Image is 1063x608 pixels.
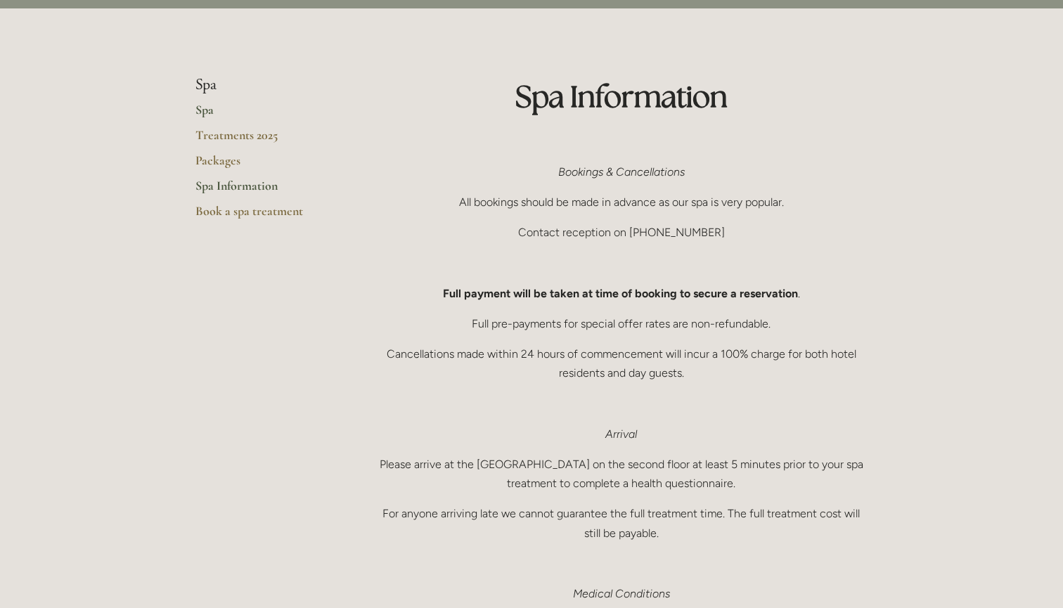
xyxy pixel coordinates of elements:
strong: Full payment will be taken at time of booking to secure a reservation [443,287,798,300]
p: Cancellations made within 24 hours of commencement will incur a 100% charge for both hotel reside... [375,344,868,382]
li: Spa [195,76,330,94]
p: Contact reception on [PHONE_NUMBER] [375,223,868,242]
p: . [375,284,868,303]
em: Arrival [605,427,637,441]
em: Bookings & Cancellations [558,165,685,179]
p: For anyone arriving late we cannot guarantee the full treatment time. The full treatment cost wil... [375,504,868,542]
a: Spa [195,102,330,127]
a: Packages [195,153,330,178]
a: Treatments 2025 [195,127,330,153]
p: Please arrive at the [GEOGRAPHIC_DATA] on the second floor at least 5 minutes prior to your spa t... [375,455,868,493]
p: All bookings should be made in advance as our spa is very popular. [375,193,868,212]
a: Spa Information [195,178,330,203]
p: Full pre-payments for special offer rates are non-refundable. [375,314,868,333]
strong: Spa Information [515,77,728,115]
a: Book a spa treatment [195,203,330,228]
em: Medical Conditions [573,587,670,600]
